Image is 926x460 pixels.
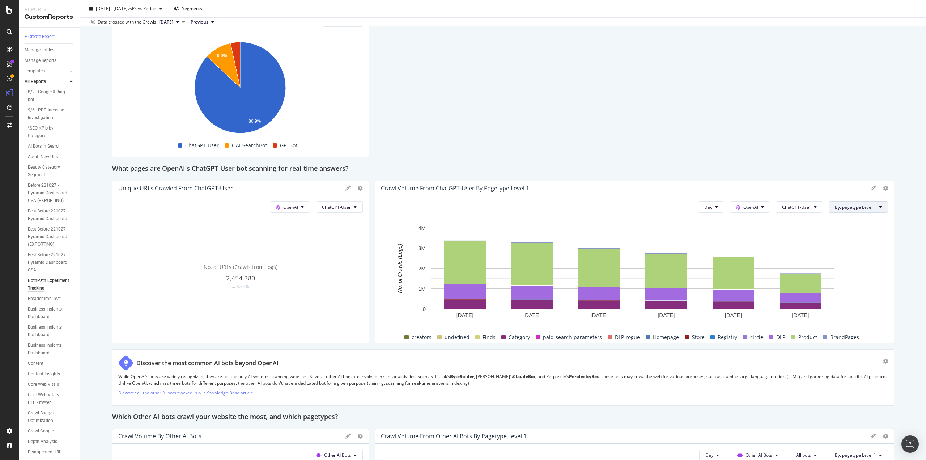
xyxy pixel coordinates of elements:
[28,106,75,122] a: 9/6 - PDP Increase Investigation
[412,333,432,342] span: creators
[591,312,608,318] text: [DATE]
[28,438,75,446] a: Depth Analysis
[28,438,57,446] div: Depth Analysis
[25,57,56,64] div: Manage Reports
[456,312,473,318] text: [DATE]
[136,359,279,367] div: Discover the most common AI bots beyond OpenAI
[743,204,758,210] span: OpenAI
[658,312,675,318] text: [DATE]
[28,324,69,339] div: Business Insights Dashboard
[185,141,219,150] span: ChatGPT-User
[883,359,888,364] div: gear
[156,18,182,26] button: [DATE]
[28,225,75,248] a: Best Before 221027 - Pyramid Dashboard (EXPORTING)
[28,381,59,388] div: Core Web Vitals
[232,286,235,288] img: Equal
[28,360,43,367] div: Content
[280,141,297,150] span: GPTBot
[375,181,894,343] div: Crawl Volume from ChatGPT-User by pagetype Level 1DayOpenAIChatGPT-UserBy: pagetype Level 1A char...
[798,333,817,342] span: Product
[776,333,785,342] span: DLP
[396,244,403,293] text: No. of Crawls (Logs)
[28,207,71,223] div: Best Before 221027 - Pyramid Dashboard
[483,333,496,342] span: Finds
[28,409,69,425] div: Crawl Budget Optimization
[237,283,249,290] div: 3.85%
[171,3,205,14] button: Segments
[28,164,75,179] a: Beauty Category Segment
[28,370,60,378] div: Content Insights
[381,432,527,440] div: Crawl Volume from Other AI Bots by pagetype Level 1
[725,312,742,318] text: [DATE]
[28,182,72,204] div: Before 221027 - Pyramid Dashboard CSA (EXPORTING)
[270,201,310,213] button: OpenAI
[28,381,75,388] a: Core Web Vitals
[96,5,128,12] span: [DATE] - [DATE]
[653,333,679,342] span: Homepage
[509,333,530,342] span: Category
[25,78,68,85] a: All Reports
[569,374,599,380] strong: PerplexityBot
[28,207,75,223] a: Best Before 221027 - Pyramid Dashboard
[204,263,277,270] span: No. of URLs (Crawls from Logs)
[28,324,75,339] a: Business Insights Dashboard
[112,412,338,423] h2: Which Other AI bots crawl your website the most, and which pagetypes?
[25,46,54,54] div: Manage Tables
[25,13,74,21] div: CustomReports
[25,6,74,13] div: Reports
[28,305,69,321] div: Business Insights Dashboard
[796,452,811,458] span: All bots
[232,141,267,150] span: OAI-SearchBot
[28,125,68,140] div: \SEO KPIs by Category
[217,53,227,58] text: 9.6%
[112,349,894,405] div: Discover the most common AI bots beyond OpenAIWhile OpenAI’s bots are widely recognized, they are...
[381,224,884,326] svg: A chart.
[182,18,188,25] span: vs
[830,333,859,342] span: BrandPages
[112,412,894,423] div: Which Other AI bots crawl your website the most, and which pagetypes?
[118,374,888,386] p: While OpenAI’s bots are widely recognized, they are not the only AI systems scanning websites. Se...
[423,305,426,312] text: 0
[226,274,255,282] span: 2,454,380
[98,19,156,25] div: Data crossed with the Crawls
[28,143,61,150] div: AI Bots in Search
[191,19,208,25] span: Previous
[782,204,811,210] span: ChatGPT-User
[28,153,58,161] div: Audit- New Urls
[249,118,261,123] text: 86.9%
[704,204,712,210] span: Day
[28,106,70,122] div: 9/6 - PDP Increase Investigation
[25,46,75,54] a: Manage Tables
[28,251,71,274] div: Best Before 221027 - Pyramid Dashboard CSA
[28,391,75,406] a: Core Web Vitals - PLP - mWeb
[746,452,772,458] span: Other AI Bots
[118,432,201,440] div: Crawl Volume by Other AI Bots
[28,182,75,204] a: Before 221027 - Pyramid Dashboard CSA (EXPORTING)
[418,285,426,291] text: 1M
[25,67,45,75] div: Templates
[28,277,70,292] div: BothPath Experiment Tracking
[316,201,363,213] button: ChatGPT-User
[28,143,75,150] a: AI Bots in Search
[776,201,823,213] button: ChatGPT-User
[322,204,351,210] span: ChatGPT-User
[28,164,69,179] div: Beauty Category Segment
[28,125,75,140] a: \SEO KPIs by Category
[445,333,470,342] span: undefined
[418,224,426,231] text: 4M
[28,427,54,435] div: Crawl-Google
[28,342,75,357] a: Business Insights Dashboard
[118,185,233,192] div: Unique URLs Crawled from ChatGPT-User
[835,452,876,458] span: By: pagetype Level 1
[28,305,75,321] a: Business Insights Dashboard
[418,245,426,251] text: 3M
[118,38,361,140] svg: A chart.
[698,201,724,213] button: Day
[792,312,809,318] text: [DATE]
[523,312,540,318] text: [DATE]
[112,163,348,175] h2: What pages are OpenAI's ChatGPT-User bot scanning for real-time answers?
[182,5,202,12] span: Segments
[730,201,770,213] button: OpenAI
[118,390,253,396] a: Discover all the other AI bots tracked in our Knowledge Base article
